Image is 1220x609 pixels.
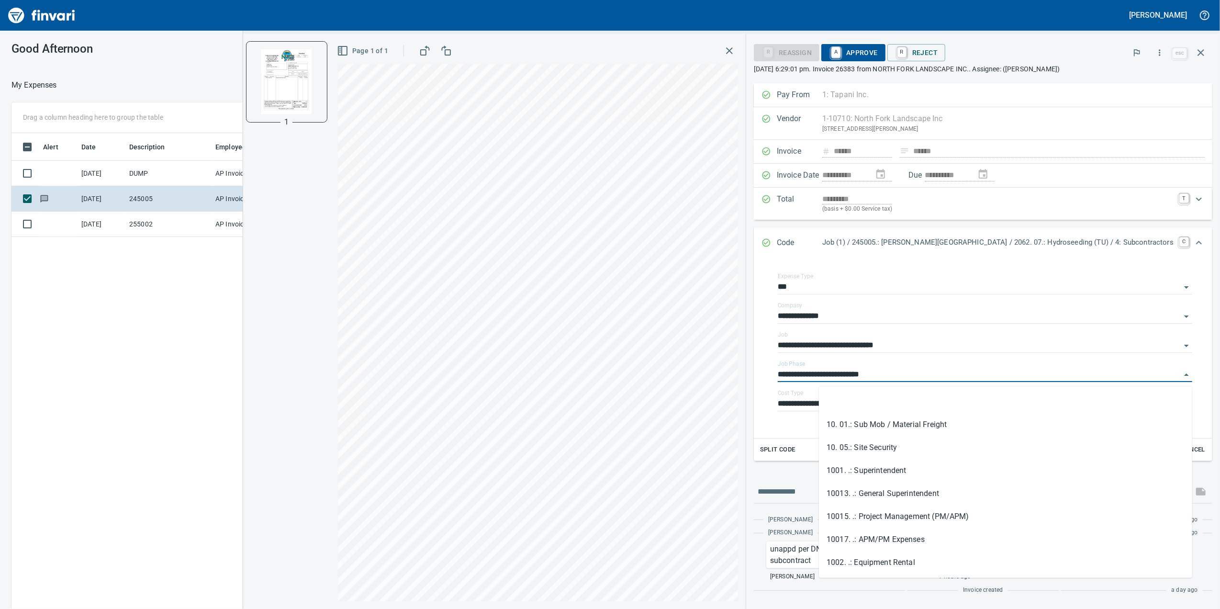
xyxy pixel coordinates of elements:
[11,42,315,56] h3: Good Afternoon
[129,141,165,153] span: Description
[778,361,805,367] label: Job Phase
[212,161,283,186] td: AP Invoices
[6,4,78,27] img: Finvari
[284,116,289,128] p: 1
[78,186,125,212] td: [DATE]
[125,186,212,212] td: 245005
[887,44,945,61] button: RReject
[778,303,803,308] label: Company
[822,204,1174,214] p: (basis + $0.00 Service tax)
[81,141,96,153] span: Date
[1180,281,1193,294] button: Open
[1170,41,1212,64] span: Close invoice
[1173,48,1187,58] a: esc
[777,237,822,249] p: Code
[1189,480,1212,503] span: This records your message into the invoice and notifies anyone mentioned
[778,273,813,279] label: Expense Type
[819,505,1192,528] li: 10015. .: Project Management (PM/APM)
[81,141,109,153] span: Date
[215,141,258,153] span: Employee
[819,528,1192,551] li: 10017. .: APM/PM Expenses
[1178,442,1209,457] button: Cancel
[1180,368,1193,382] button: Close
[212,186,283,212] td: AP Invoices
[339,45,388,57] span: Page 1 of 1
[125,161,212,186] td: DUMP
[754,227,1212,259] div: Expand
[1180,444,1206,455] span: Cancel
[754,259,1212,461] div: Expand
[215,141,246,153] span: Employee
[23,113,163,122] p: Drag a column heading here to group the table
[819,413,1192,436] li: 10. 01.: Sub Mob / Material Freight
[819,551,1192,574] li: 1002. .: Equipment Rental
[1171,586,1198,595] span: a day ago
[819,436,1192,459] li: 10. 05.: Site Security
[11,79,57,91] nav: breadcrumb
[125,212,212,237] td: 255002
[777,193,822,214] p: Total
[754,64,1212,74] p: [DATE] 6:29:01 pm. Invoice 26383 from NORTH FORK LANDSCAPE INC.. Assignee: ([PERSON_NAME])
[11,79,57,91] p: My Expenses
[963,586,1003,595] span: Invoice created
[1127,8,1189,23] button: [PERSON_NAME]
[758,442,798,457] button: Split Code
[778,332,788,338] label: Job
[335,42,392,60] button: Page 1 of 1
[760,444,795,455] span: Split Code
[768,528,813,538] span: [PERSON_NAME]
[819,482,1192,505] li: 10013. .: General Superintendent
[39,195,49,202] span: Has messages
[1179,237,1189,247] a: C
[831,47,840,57] a: A
[43,141,71,153] span: Alert
[1149,42,1170,63] button: More
[78,161,125,186] td: [DATE]
[778,390,804,396] label: Cost Type
[754,48,819,56] div: Reassign
[821,44,885,61] button: AApprove
[897,47,907,57] a: R
[754,188,1212,220] div: Expand
[819,574,1192,597] li: 1003. .: General Requirements
[212,212,283,237] td: AP Invoices
[1180,310,1193,323] button: Open
[1130,10,1187,20] h5: [PERSON_NAME]
[895,45,938,61] span: Reject
[129,141,178,153] span: Description
[1126,42,1147,63] button: Flag
[768,515,813,525] span: [PERSON_NAME]
[822,237,1174,248] p: Job (1) / 245005.: [PERSON_NAME][GEOGRAPHIC_DATA] / 2062. 07.: Hydroseeding (TU) / 4: Subcontractors
[43,141,58,153] span: Alert
[1180,339,1193,352] button: Open
[78,212,125,237] td: [DATE]
[770,572,815,582] span: [PERSON_NAME]
[829,45,878,61] span: Approve
[1179,193,1189,203] a: T
[770,543,971,566] p: unappd per DN - materials for rework not part of subcontract
[254,49,319,114] img: Page 1
[819,459,1192,482] li: 1001. .: Superintendent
